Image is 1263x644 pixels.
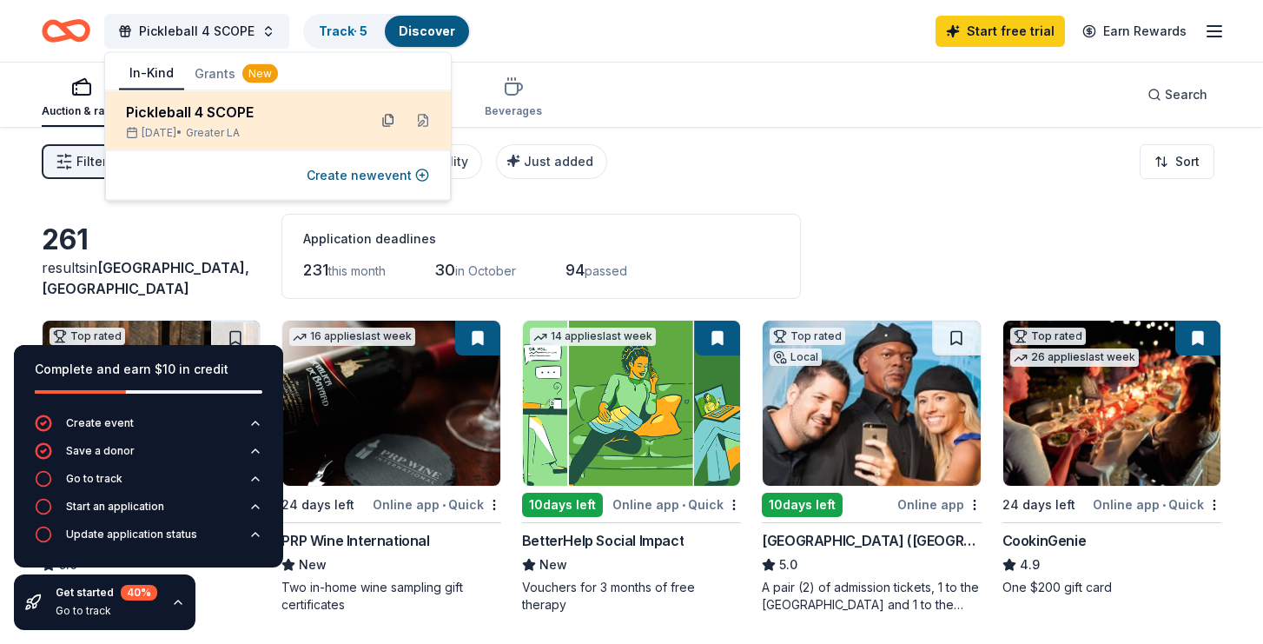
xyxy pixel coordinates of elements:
button: Grants [184,58,288,90]
div: 14 applies last week [530,328,656,346]
div: 10 days left [762,493,843,517]
div: Top rated [50,328,125,345]
div: CookinGenie [1002,530,1087,551]
button: Filter2 [42,144,121,179]
a: Home [42,10,90,51]
span: 231 [303,261,328,279]
span: passed [585,263,627,278]
div: Create event [66,416,134,430]
button: Pickleball 4 SCOPE [104,14,289,49]
a: Image for Hollywood Wax Museum (Hollywood)Top ratedLocal10days leftOnline app[GEOGRAPHIC_DATA] ([... [762,320,981,614]
img: Image for BetterHelp Social Impact [523,321,740,486]
div: Start an application [66,500,164,514]
span: New [539,554,567,575]
span: Filter [76,151,107,172]
div: Pickleball 4 SCOPE [126,102,354,123]
button: Beverages [485,70,542,127]
div: New [242,64,278,83]
div: Application deadlines [303,229,779,249]
span: [GEOGRAPHIC_DATA], [GEOGRAPHIC_DATA] [42,259,249,297]
span: Search [1165,84,1207,105]
div: Save a donor [66,444,135,458]
button: Track· 5Discover [303,14,471,49]
span: New [299,554,327,575]
span: 94 [565,261,585,279]
div: Go to track [56,604,157,618]
div: 10 days left [522,493,603,517]
div: Two in-home wine sampling gift certificates [281,579,500,614]
span: 30 [434,261,455,279]
div: 261 [42,222,261,257]
span: Just added [524,154,593,169]
div: 26 applies last week [1010,349,1139,367]
span: this month [328,263,386,278]
div: Go to track [66,472,122,486]
div: PRP Wine International [281,530,429,551]
div: [DATE] • [126,126,354,140]
button: Auction & raffle [42,70,121,127]
div: Online app Quick [612,494,741,515]
a: Discover [399,23,455,38]
div: Beverages [485,104,542,118]
div: 24 days left [1002,495,1075,515]
div: A pair (2) of admission tickets, 1 to the [GEOGRAPHIC_DATA] and 1 to the [GEOGRAPHIC_DATA] [762,579,981,614]
button: Sort [1140,144,1214,179]
div: 40 % [121,585,157,601]
div: Auction & raffle [42,104,121,118]
span: 5.0 [779,554,797,575]
img: Image for PRP Wine International [282,321,499,486]
span: Sort [1175,151,1200,172]
button: Just added [496,144,607,179]
button: Go to track [35,470,262,498]
a: Earn Rewards [1072,16,1197,47]
a: Track· 5 [319,23,367,38]
div: results [42,257,261,299]
button: Create newevent [307,165,429,186]
button: In-Kind [119,57,184,90]
div: 24 days left [281,495,354,515]
img: Image for Hollywood Wax Museum (Hollywood) [763,321,980,486]
span: in [42,259,249,297]
div: BetterHelp Social Impact [522,530,684,551]
div: Vouchers for 3 months of free therapy [522,579,741,614]
span: in October [455,263,516,278]
img: Image for Malibu Wine Hikes [43,321,260,486]
button: Save a donor [35,442,262,470]
div: Online app Quick [373,494,501,515]
a: Image for BetterHelp Social Impact14 applieslast week10days leftOnline app•QuickBetterHelp Social... [522,320,741,614]
div: [GEOGRAPHIC_DATA] ([GEOGRAPHIC_DATA]) [762,530,981,551]
span: • [442,498,446,512]
div: Local [770,349,822,366]
div: Update application status [66,528,197,541]
div: Get started [56,585,157,601]
div: One $200 gift card [1002,579,1221,596]
button: Start an application [35,498,262,526]
a: Start free trial [936,16,1065,47]
div: Online app [897,494,982,515]
span: Greater LA [186,126,240,140]
a: Image for CookinGenieTop rated26 applieslast week24 days leftOnline app•QuickCookinGenie4.9One $2... [1002,320,1221,596]
div: 16 applies last week [289,328,415,346]
button: Search [1134,77,1221,112]
a: Image for PRP Wine International16 applieslast week24 days leftOnline app•QuickPRP Wine Internati... [281,320,500,614]
button: Create event [35,415,262,442]
img: Image for CookinGenie [1003,321,1220,486]
div: Complete and earn $10 in credit [35,359,262,380]
div: Online app Quick [1093,494,1221,515]
a: Image for Malibu Wine HikesTop ratedLocalDue [DATE]Online app•QuickMalibu Wine Hikes5.0Gift card ... [42,320,261,596]
span: 4.9 [1020,554,1040,575]
button: Update application status [35,526,262,554]
div: Top rated [1010,328,1086,345]
span: • [682,498,685,512]
span: • [1162,498,1166,512]
span: Pickleball 4 SCOPE [139,21,255,42]
div: Top rated [770,328,845,345]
